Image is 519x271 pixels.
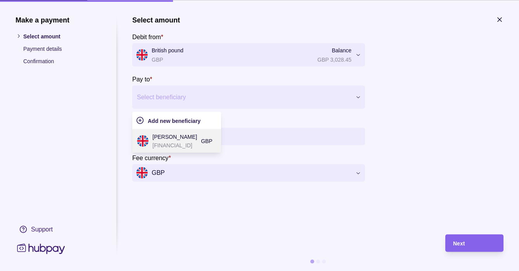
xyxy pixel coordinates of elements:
p: Select amount [23,32,101,40]
label: Debit from [132,32,163,41]
button: Add new beneficiary [136,116,217,125]
input: amount [152,128,361,145]
a: Support [16,221,101,237]
p: Payment details [23,44,101,53]
label: Pay to [132,74,152,83]
img: gb [137,135,149,147]
button: Next [445,234,503,252]
span: Add new beneficiary [148,117,201,124]
p: GBP [201,136,213,145]
label: Fee currency [132,153,171,162]
p: [FINANCIAL_ID] [152,141,197,149]
p: Pay to [132,76,150,82]
h1: Select amount [132,16,180,24]
div: Support [31,225,53,233]
span: Next [453,240,465,247]
h1: Make a payment [16,16,101,24]
p: Debit from [132,33,161,40]
p: Fee currency [132,154,168,161]
p: Confirmation [23,57,101,65]
p: [PERSON_NAME] [152,132,197,141]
